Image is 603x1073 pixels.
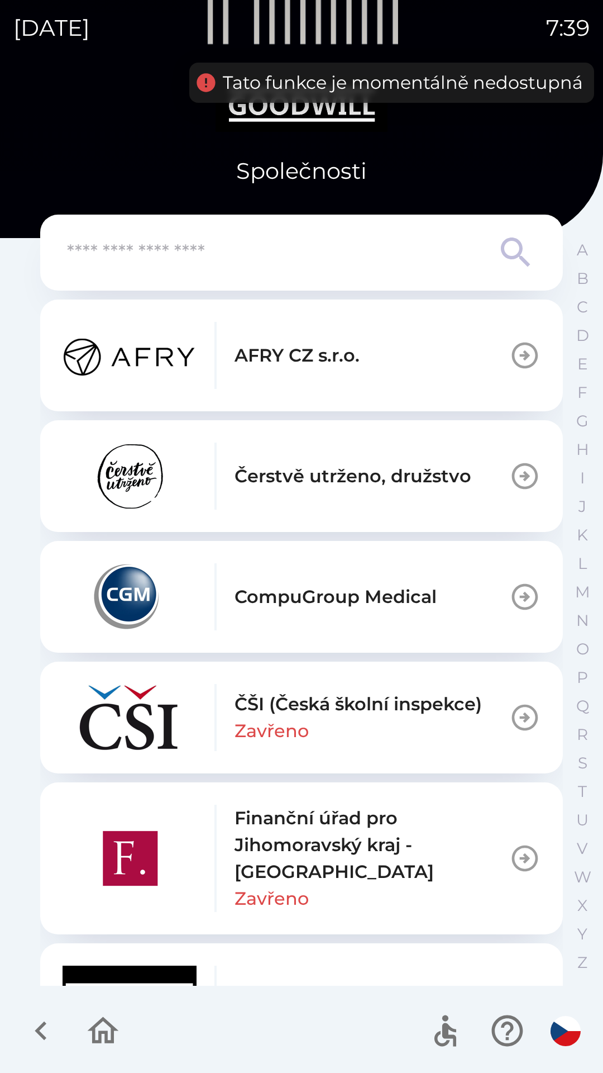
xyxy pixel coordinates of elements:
[568,236,596,264] button: A
[40,300,563,411] button: AFRY CZ s.r.o.
[577,668,588,687] p: P
[577,924,587,944] p: Y
[568,948,596,977] button: Z
[568,777,596,806] button: T
[577,354,588,374] p: E
[578,753,587,773] p: S
[577,383,587,402] p: F
[568,806,596,834] button: U
[40,943,563,1055] button: Goodwill Real Estate, a.s.
[575,582,590,602] p: M
[577,297,588,317] p: C
[578,497,586,516] p: J
[577,725,588,744] p: R
[576,440,589,459] p: H
[234,885,309,912] p: Zavřeno
[577,953,587,972] p: Z
[577,269,588,288] p: B
[568,492,596,521] button: J
[63,684,197,751] img: c768bd6f-fbd1-4328-863e-3119193856e2.png
[577,240,588,260] p: A
[578,554,587,573] p: L
[568,350,596,378] button: E
[40,541,563,653] button: CompuGroup Medical
[568,549,596,578] button: L
[546,11,590,45] p: 7:39
[13,11,90,45] p: [DATE]
[40,420,563,532] button: Čerstvě utrženo, družstvo
[40,78,563,132] img: Logo
[234,583,437,610] p: CompuGroup Medical
[576,411,588,431] p: G
[223,69,583,96] div: Tato funkce je momentálně nedostupná
[568,321,596,350] button: D
[578,782,587,801] p: T
[551,1016,581,1046] img: cs flag
[568,378,596,407] button: F
[63,825,197,892] img: cd6cf5d7-658b-4e48-a4b5-f97cf786ba3a.png
[63,322,197,389] img: 1a1a4f7a-d094-43cc-8571-391d064d1117.png
[568,920,596,948] button: Y
[568,606,596,635] button: N
[580,468,585,488] p: I
[568,863,596,891] button: W
[568,293,596,321] button: C
[568,435,596,464] button: H
[576,326,589,345] p: D
[568,749,596,777] button: S
[568,663,596,692] button: P
[568,578,596,606] button: M
[568,692,596,720] button: Q
[63,966,197,1033] img: c2237a79-3e6a-474e-89a9-9d8305c11b67.png
[574,867,591,887] p: W
[568,635,596,663] button: O
[568,720,596,749] button: R
[234,805,509,885] p: Finanční úřad pro Jihomoravský kraj - [GEOGRAPHIC_DATA]
[63,563,197,630] img: badf9ca2-c9d7-4bc7-a0bb-d0b34365d197.png
[576,639,589,659] p: O
[576,611,589,630] p: N
[234,342,360,369] p: AFRY CZ s.r.o.
[234,691,482,718] p: ČŠI (Česká školní inspekce)
[236,154,367,188] p: Společnosti
[576,810,588,830] p: U
[568,407,596,435] button: G
[568,834,596,863] button: V
[577,525,588,545] p: K
[40,782,563,934] button: Finanční úřad pro Jihomoravský kraj - [GEOGRAPHIC_DATA]Zavřeno
[576,696,589,716] p: Q
[63,443,197,510] img: a292e1a8-cf5a-4568-8fa2-55bd7d869fb9.png
[234,463,471,490] p: Čerstvě utrženo, družstvo
[568,464,596,492] button: I
[234,718,309,744] p: Zavřeno
[577,839,588,858] p: V
[568,891,596,920] button: X
[40,662,563,773] button: ČŠI (Česká školní inspekce)Zavřeno
[568,521,596,549] button: K
[577,896,587,915] p: X
[568,264,596,293] button: B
